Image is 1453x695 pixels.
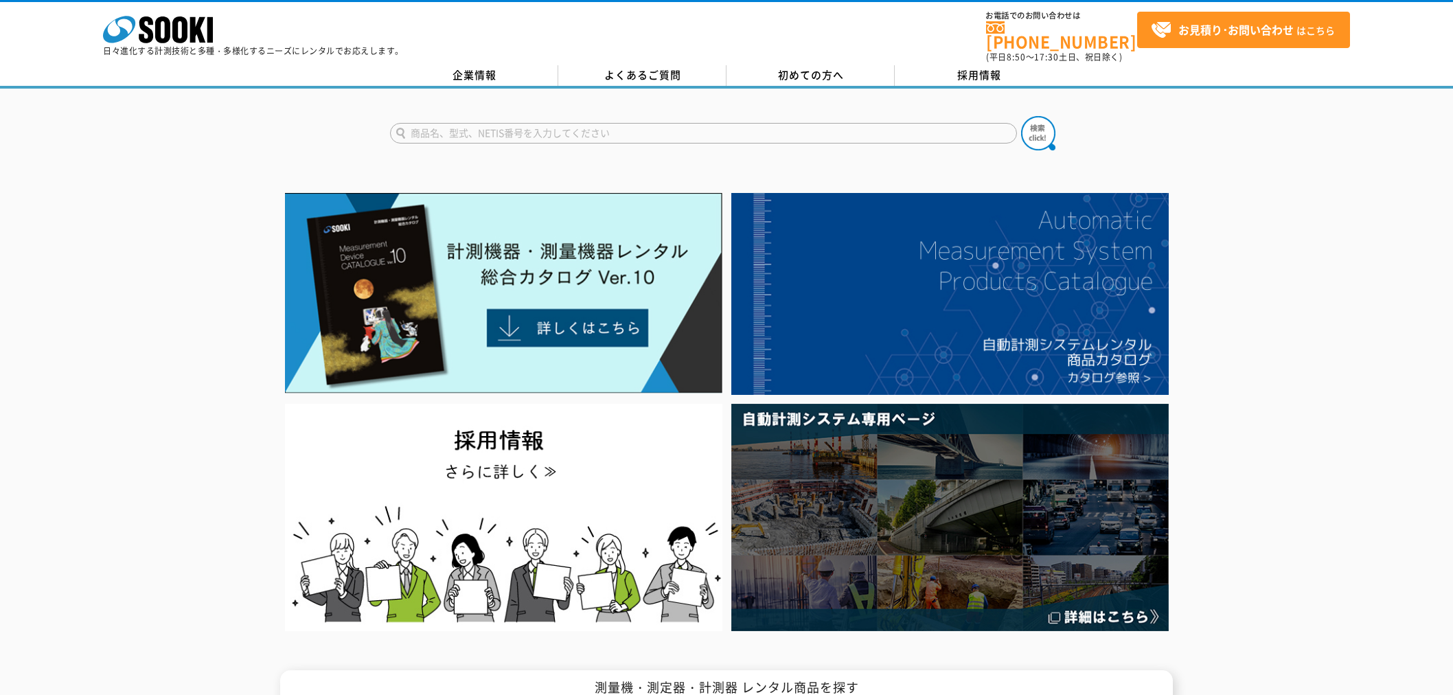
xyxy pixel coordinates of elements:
[986,12,1137,20] span: お電話でのお問い合わせは
[778,67,844,82] span: 初めての方へ
[1021,116,1055,150] img: btn_search.png
[986,51,1122,63] span: (平日 ～ 土日、祝日除く)
[1034,51,1059,63] span: 17:30
[285,193,722,394] img: Catalog Ver10
[390,65,558,86] a: 企業情報
[731,404,1169,631] img: 自動計測システム専用ページ
[1137,12,1350,48] a: お見積り･お問い合わせはこちら
[1151,20,1335,41] span: はこちら
[986,21,1137,49] a: [PHONE_NUMBER]
[731,193,1169,395] img: 自動計測システムカタログ
[1178,21,1294,38] strong: お見積り･お問い合わせ
[1007,51,1026,63] span: 8:50
[895,65,1063,86] a: 採用情報
[726,65,895,86] a: 初めての方へ
[103,47,404,55] p: 日々進化する計測技術と多種・多様化するニーズにレンタルでお応えします。
[558,65,726,86] a: よくあるご質問
[285,404,722,631] img: SOOKI recruit
[390,123,1017,144] input: 商品名、型式、NETIS番号を入力してください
